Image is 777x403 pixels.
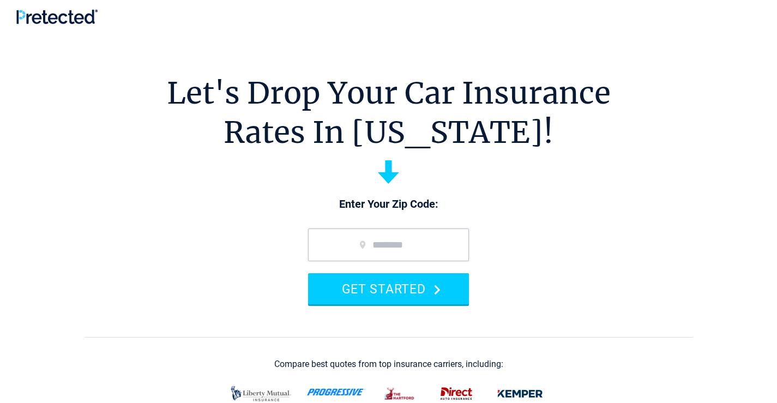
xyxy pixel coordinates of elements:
[16,9,98,24] img: Pretected Logo
[167,74,611,152] h1: Let's Drop Your Car Insurance Rates In [US_STATE]!
[308,273,469,304] button: GET STARTED
[297,197,480,212] p: Enter Your Zip Code:
[308,228,469,261] input: zip code
[274,359,503,369] div: Compare best quotes from top insurance carriers, including:
[307,388,365,396] img: progressive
